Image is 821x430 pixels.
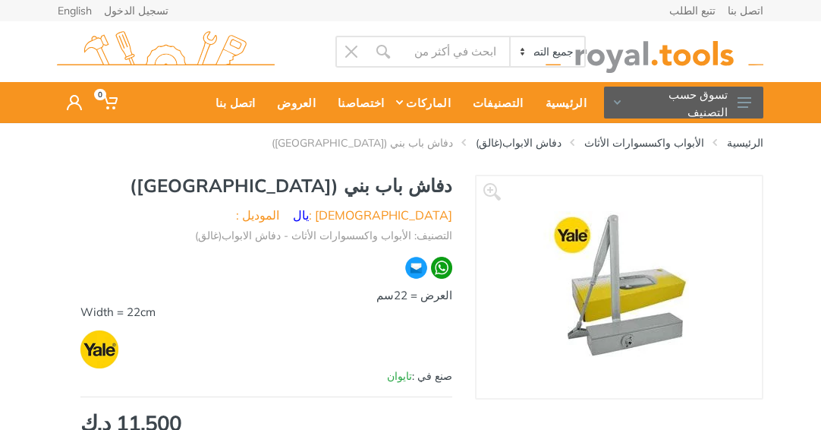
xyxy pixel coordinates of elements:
a: الرئيسية [727,135,763,150]
a: الرئيسية [530,82,593,123]
img: Royal Tools - دفاش باب بني (يال Yale) [543,211,695,363]
button: تسوق حسب التصنيف [604,87,763,119]
img: ma.webp [404,256,428,280]
div: الماركات [391,87,457,119]
a: تتبع الطلب [669,5,716,16]
nav: breadcrumb [58,135,763,150]
a: دفاش الابواب(غالق) [476,135,561,150]
div: التصنيفات [458,87,530,119]
div: Width = 22cm [80,304,452,321]
select: Category [509,37,584,66]
a: اختصاصنا [322,82,391,123]
div: اتصل بنا [200,87,262,119]
input: Site search [399,36,509,68]
div: الرئيسية [530,87,593,119]
a: English [58,5,92,16]
a: التصنيفات [458,82,530,123]
a: يال [293,207,309,223]
a: اتصل بنا [200,82,262,123]
img: Yale [80,330,118,368]
img: royal.tools Logo [546,31,763,73]
a: الأبواب واكسسوارات الأثاث [584,135,704,150]
div: العرض = 22سم [80,287,452,321]
span: 0 [94,89,106,100]
a: تسجيل الدخول [104,5,168,16]
li: الموديل : [236,206,279,224]
span: تايوان [387,369,412,383]
h1: دفاش باب بني ([GEOGRAPHIC_DATA]) [80,175,452,197]
div: اختصاصنا [322,87,391,119]
li: دفاش باب بني ([GEOGRAPHIC_DATA]) [249,135,453,150]
div: صنع في : [80,368,452,384]
img: wa.webp [431,257,452,278]
a: اتصل بنا [728,5,763,16]
img: royal.tools Logo [57,31,275,73]
li: التصنيف: الأبواب واكسسوارات الأثاث - دفاش الابواب(غالق) [195,228,452,244]
li: [DEMOGRAPHIC_DATA] : [293,206,452,224]
div: العروض [262,87,322,119]
a: 0 [91,82,127,123]
a: العروض [262,82,322,123]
